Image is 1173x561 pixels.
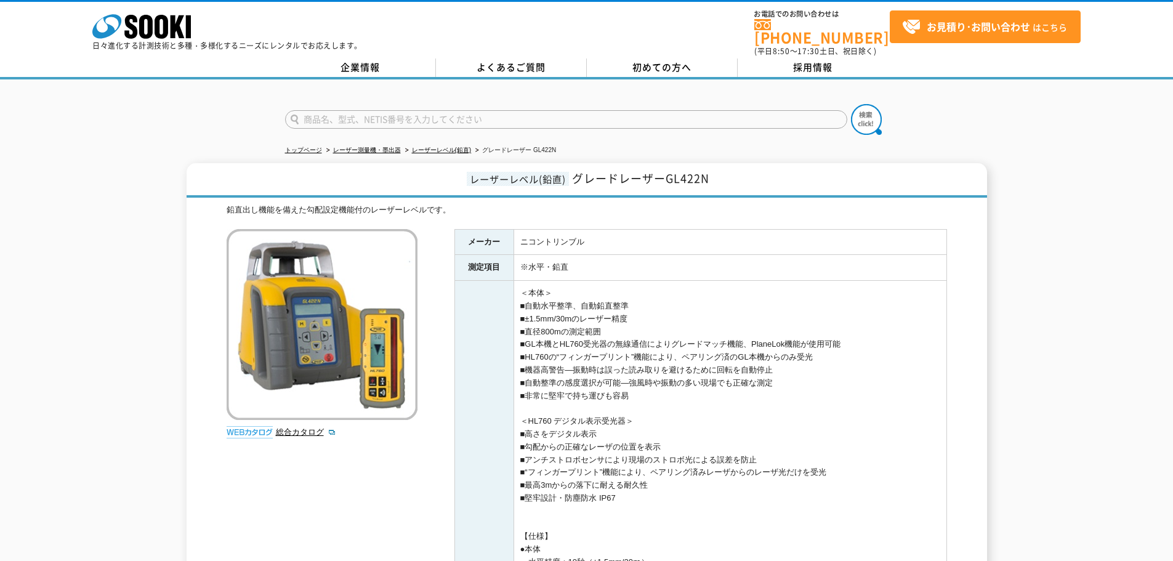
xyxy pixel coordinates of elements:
[851,104,882,135] img: btn_search.png
[412,147,472,153] a: レーザーレベル(鉛直)
[454,255,514,281] th: 測定項目
[587,59,738,77] a: 初めての方へ
[92,42,362,49] p: 日々進化する計測技術と多種・多様化するニーズにレンタルでお応えします。
[514,255,946,281] td: ※水平・鉛直
[473,144,556,157] li: グレードレーザー GL422N
[454,229,514,255] th: メーカー
[227,229,417,420] img: グレードレーザー GL422N
[797,46,820,57] span: 17:30
[890,10,1081,43] a: お見積り･お問い合わせはこちら
[436,59,587,77] a: よくあるご質問
[285,110,847,129] input: 商品名、型式、NETIS番号を入力してください
[632,60,691,74] span: 初めての方へ
[285,59,436,77] a: 企業情報
[754,46,876,57] span: (平日 ～ 土日、祝日除く)
[902,18,1067,36] span: はこちら
[467,172,569,186] span: レーザーレベル(鉛直)
[754,19,890,44] a: [PHONE_NUMBER]
[333,147,401,153] a: レーザー測量機・墨出器
[773,46,790,57] span: 8:50
[927,19,1030,34] strong: お見積り･お問い合わせ
[572,170,709,187] span: グレードレーザーGL422N
[514,229,946,255] td: ニコントリンブル
[285,147,322,153] a: トップページ
[276,427,336,437] a: 総合カタログ
[227,426,273,438] img: webカタログ
[227,204,947,217] div: 鉛直出し機能を備えた勾配設定機能付のレーザーレベルです。
[754,10,890,18] span: お電話でのお問い合わせは
[738,59,889,77] a: 採用情報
